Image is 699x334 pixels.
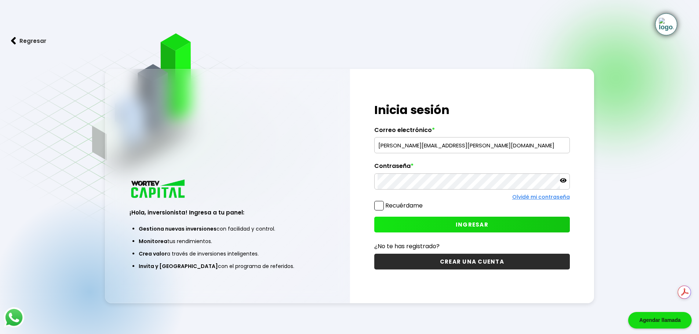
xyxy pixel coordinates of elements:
[659,18,674,31] img: Timeline extension
[456,221,488,228] span: INGRESAR
[139,247,316,260] li: a través de inversiones inteligentes.
[628,312,692,329] div: Agendar llamada
[139,260,316,272] li: con el programa de referidos.
[139,263,218,270] span: Invita y [GEOGRAPHIC_DATA]
[130,179,188,200] img: logo_wortev_capital
[374,101,570,119] h1: Inicia sesión
[139,238,167,245] span: Monitorea
[130,208,325,217] h3: ¡Hola, inversionista! Ingresa a tu panel:
[374,242,570,251] p: ¿No te has registrado?
[139,250,167,257] span: Crea valor
[374,242,570,269] a: ¿No te has registrado?CREAR UNA CUENTA
[374,126,570,137] label: Correo electrónico
[374,217,570,232] button: INGRESAR
[139,225,216,232] span: Gestiona nuevas inversiones
[374,162,570,173] label: Contraseña
[374,254,570,269] button: CREAR UNA CUENTA
[512,193,570,201] a: Olvidé mi contraseña
[4,307,24,328] img: logos_whatsapp-icon.242b2217.svg
[139,223,316,235] li: con facilidad y control.
[139,235,316,247] li: tus rendimientos.
[385,201,423,210] label: Recuérdame
[11,37,16,45] img: flecha izquierda
[378,137,567,153] input: hola@wortev.capital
